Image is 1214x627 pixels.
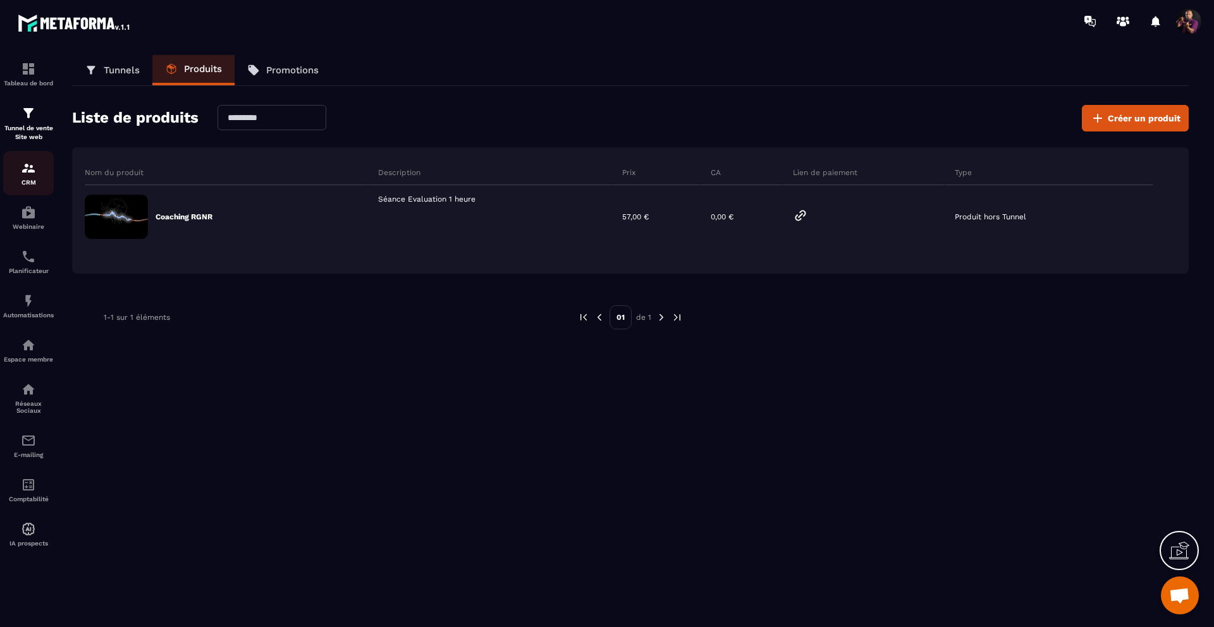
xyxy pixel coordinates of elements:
[85,195,148,239] img: c151995f08f1cae25936d55e47f4ecb3.png
[3,240,54,284] a: schedulerschedulerPlanificateur
[3,328,54,372] a: automationsautomationsEspace membre
[656,312,667,323] img: next
[21,106,36,121] img: formation
[3,468,54,512] a: accountantaccountantComptabilité
[72,105,199,131] h2: Liste de produits
[266,64,319,76] p: Promotions
[18,11,132,34] img: logo
[3,423,54,468] a: emailemailE-mailing
[622,167,635,178] p: Prix
[156,212,212,222] p: Coaching RGNR
[955,167,972,178] p: Type
[3,80,54,87] p: Tableau de bord
[3,284,54,328] a: automationsautomationsAutomatisations
[594,312,605,323] img: prev
[21,521,36,537] img: automations
[85,167,144,178] p: Nom du produit
[21,338,36,353] img: automations
[72,55,152,85] a: Tunnels
[3,451,54,458] p: E-mailing
[152,55,235,85] a: Produits
[1108,112,1180,125] span: Créer un produit
[3,496,54,502] p: Comptabilité
[671,312,683,323] img: next
[21,382,36,397] img: social-network
[104,313,170,322] p: 1-1 sur 1 éléments
[235,55,331,85] a: Promotions
[3,124,54,142] p: Tunnel de vente Site web
[3,372,54,423] a: social-networksocial-networkRéseaux Sociaux
[21,205,36,220] img: automations
[3,267,54,274] p: Planificateur
[104,64,140,76] p: Tunnels
[578,312,589,323] img: prev
[3,151,54,195] a: formationformationCRM
[711,167,721,178] p: CA
[21,293,36,308] img: automations
[3,179,54,186] p: CRM
[21,249,36,264] img: scheduler
[3,540,54,547] p: IA prospects
[636,312,651,322] p: de 1
[955,212,1026,221] p: Produit hors Tunnel
[3,312,54,319] p: Automatisations
[610,305,632,329] p: 01
[3,356,54,363] p: Espace membre
[3,400,54,414] p: Réseaux Sociaux
[1161,576,1199,614] div: Ouvrir le chat
[1082,105,1189,131] button: Créer un produit
[3,96,54,151] a: formationformationTunnel de vente Site web
[3,223,54,230] p: Webinaire
[3,52,54,96] a: formationformationTableau de bord
[3,195,54,240] a: automationsautomationsWebinaire
[21,161,36,176] img: formation
[21,61,36,76] img: formation
[184,63,222,75] p: Produits
[793,167,857,178] p: Lien de paiement
[21,433,36,448] img: email
[378,167,420,178] p: Description
[21,477,36,492] img: accountant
